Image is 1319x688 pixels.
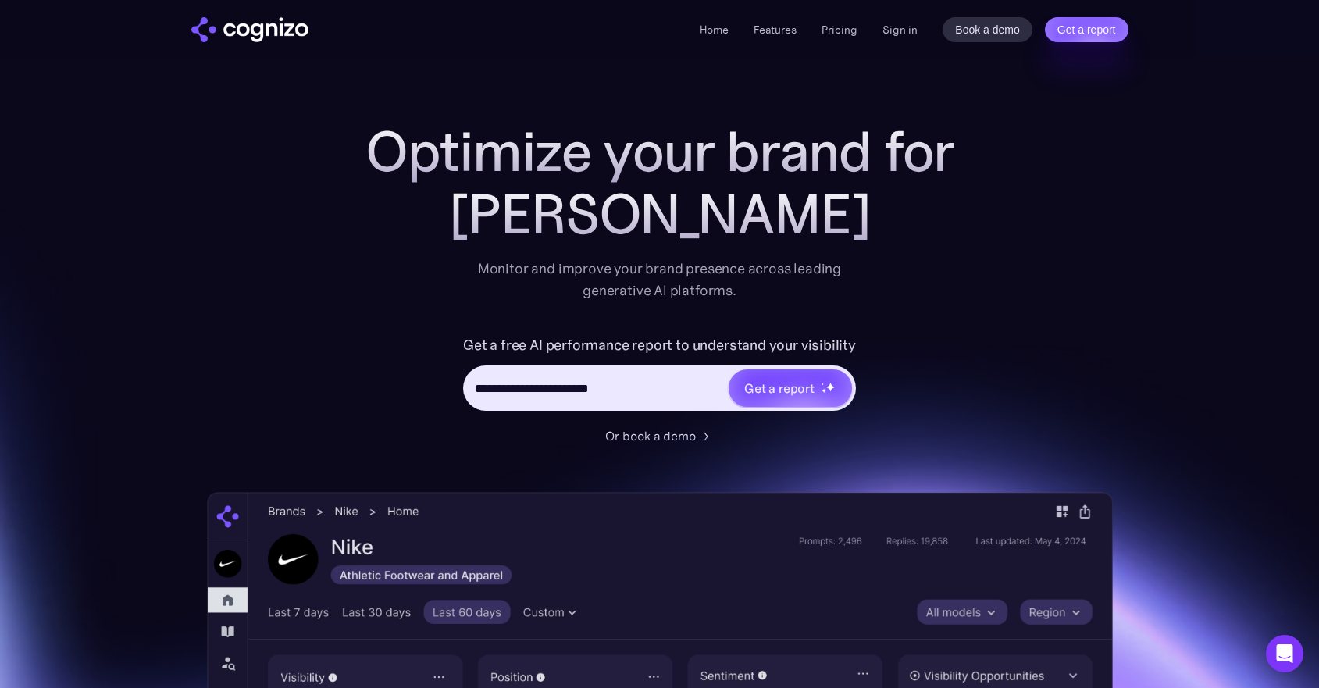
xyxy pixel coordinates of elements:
form: Hero URL Input Form [463,333,856,419]
img: cognizo logo [191,17,308,42]
a: Pricing [822,23,857,37]
div: Get a report [744,379,815,397]
a: Features [754,23,797,37]
div: Monitor and improve your brand presence across leading generative AI platforms. [468,258,852,301]
div: Or book a demo [605,426,696,445]
div: [PERSON_NAME] [348,183,972,245]
a: Book a demo [943,17,1032,42]
img: star [822,388,827,394]
a: Get a reportstarstarstar [727,368,854,408]
img: star [822,383,824,385]
a: Or book a demo [605,426,715,445]
a: Sign in [882,20,918,39]
a: Home [700,23,729,37]
h1: Optimize your brand for [348,120,972,183]
img: star [825,382,836,392]
a: Get a report [1045,17,1128,42]
div: Open Intercom Messenger [1266,635,1303,672]
a: home [191,17,308,42]
label: Get a free AI performance report to understand your visibility [463,333,856,358]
